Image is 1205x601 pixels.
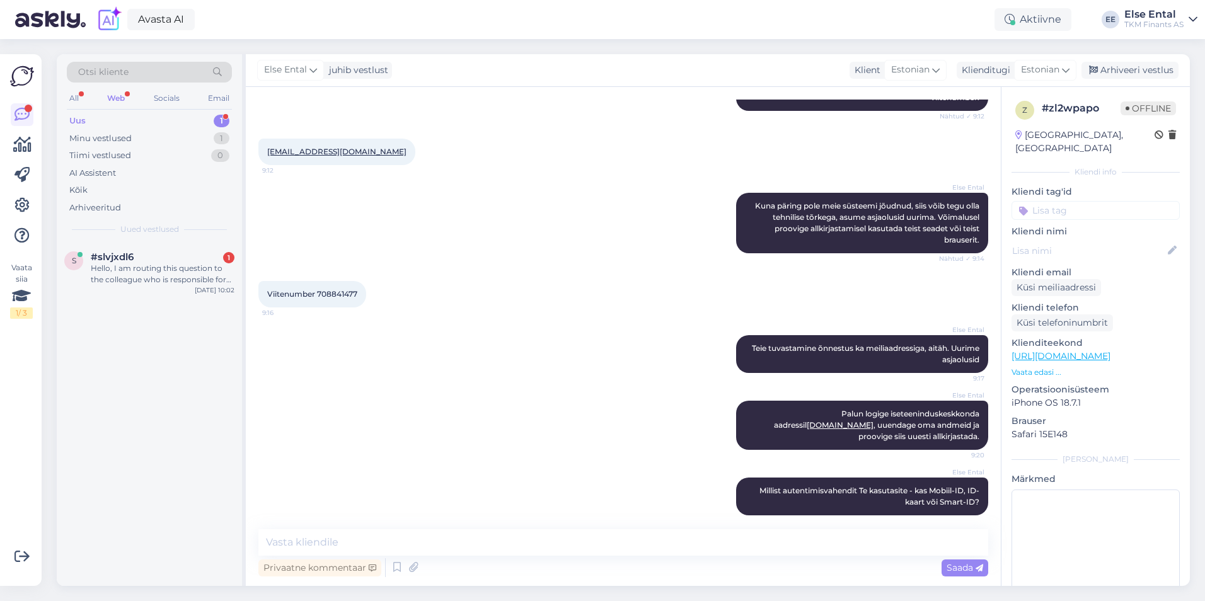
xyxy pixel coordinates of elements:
div: Email [205,90,232,106]
span: Viitenumber 708841477 [267,289,357,299]
p: Kliendi telefon [1012,301,1180,314]
span: z [1022,105,1027,115]
div: Klienditugi [957,64,1010,77]
p: Klienditeekond [1012,336,1180,350]
span: Millist autentimisvahendit Te kasutasite - kas Mobiil-ID, ID-kaart või Smart-ID? [759,486,979,507]
span: Else Ental [264,63,307,77]
span: 9:12 [262,166,309,175]
a: Else EntalTKM Finants AS [1124,9,1197,30]
span: Estonian [1021,63,1059,77]
span: Palun logige iseteeninduskeskkonda aadressil , uuendage oma andmeid ja proovige siis uuesti allki... [774,409,981,441]
span: s [72,256,76,265]
input: Lisa tag [1012,201,1180,220]
div: 1 / 3 [10,307,33,319]
span: Estonian [891,63,930,77]
div: Hello, I am routing this question to the colleague who is responsible for this topic. The reply m... [91,263,234,285]
span: Nähtud ✓ 9:14 [937,254,984,263]
div: Küsi meiliaadressi [1012,279,1101,296]
input: Lisa nimi [1012,244,1165,258]
p: Vaata edasi ... [1012,367,1180,378]
div: Socials [151,90,182,106]
span: Else Ental [937,391,984,400]
span: Offline [1121,101,1176,115]
span: 9:37 [937,516,984,525]
span: Saada [947,562,983,573]
div: All [67,90,81,106]
span: Otsi kliente [78,66,129,79]
p: Märkmed [1012,472,1180,486]
span: Uued vestlused [120,224,179,235]
div: Kõik [69,184,88,197]
span: 9:16 [262,308,309,318]
div: 0 [211,149,229,162]
div: Tiimi vestlused [69,149,131,162]
div: 1 [214,132,229,145]
span: Nähtud ✓ 9:12 [937,112,984,121]
div: AI Assistent [69,167,116,180]
span: Teie tuvastamine õnnestus ka meiliaadressiga, aitäh. Uurime asjaolusid [752,343,981,364]
div: EE [1102,11,1119,28]
div: Klient [850,64,880,77]
a: Avasta AI [127,9,195,30]
div: # zl2wpapo [1042,101,1121,116]
span: Kuna päring pole meie süsteemi jõudnud, siis võib tegu olla tehnilise tõrkega, asume asjaolusid u... [755,201,981,244]
a: [URL][DOMAIN_NAME] [1012,350,1110,362]
div: Aktiivne [995,8,1071,31]
a: [DOMAIN_NAME] [807,420,873,430]
div: Arhiveeritud [69,202,121,214]
div: 1 [214,115,229,127]
div: Else Ental [1124,9,1184,20]
span: Else Ental [937,467,984,477]
p: iPhone OS 18.7.1 [1012,396,1180,409]
img: explore-ai [96,6,122,33]
p: Brauser [1012,415,1180,428]
div: [GEOGRAPHIC_DATA], [GEOGRAPHIC_DATA] [1015,129,1155,155]
span: Else Ental [937,183,984,192]
div: 1 [223,252,234,263]
div: Vaata siia [10,262,33,319]
img: Askly Logo [10,64,34,88]
div: Web [105,90,127,106]
div: [DATE] 10:02 [195,285,234,295]
div: juhib vestlust [324,64,388,77]
div: [PERSON_NAME] [1012,454,1180,465]
span: 9:17 [937,374,984,383]
span: 9:20 [937,450,984,460]
p: Kliendi nimi [1012,225,1180,238]
a: [EMAIL_ADDRESS][DOMAIN_NAME] [267,147,406,156]
p: Kliendi tag'id [1012,185,1180,198]
p: Safari 15E148 [1012,428,1180,441]
div: Arhiveeri vestlus [1081,62,1179,79]
div: TKM Finants AS [1124,20,1184,30]
span: #slvjxdl6 [91,251,134,263]
p: Operatsioonisüsteem [1012,383,1180,396]
p: Kliendi email [1012,266,1180,279]
div: Kliendi info [1012,166,1180,178]
div: Uus [69,115,86,127]
div: Küsi telefoninumbrit [1012,314,1113,331]
div: Minu vestlused [69,132,132,145]
span: Else Ental [937,325,984,335]
div: Privaatne kommentaar [258,559,381,576]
